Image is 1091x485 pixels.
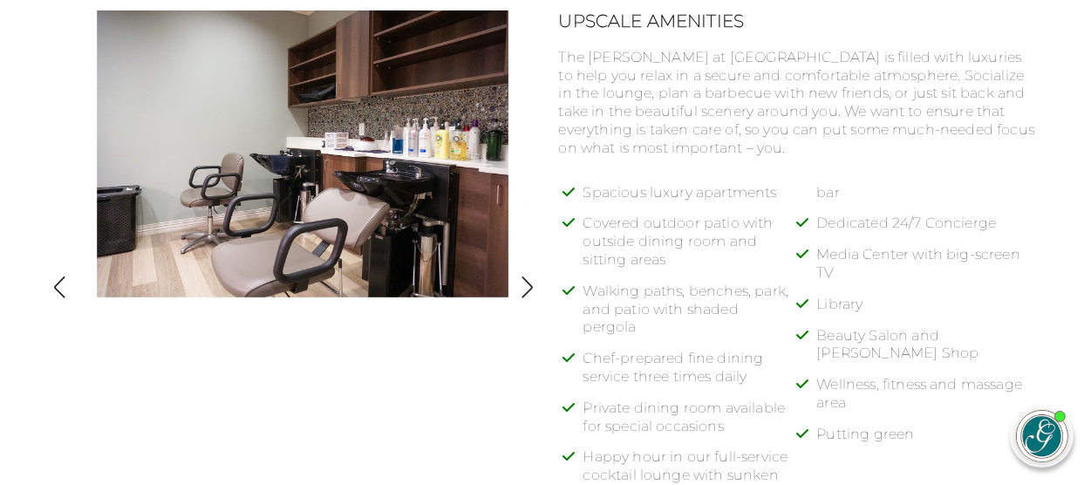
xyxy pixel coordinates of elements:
[48,276,72,303] button: Show previous
[816,376,1036,426] li: Wellness, fitness and massage area
[48,276,72,299] img: Show previous
[816,246,1036,296] li: Media Center with big-screen TV
[583,215,803,282] li: Covered outdoor patio with outside dining room and sitting areas
[583,350,803,400] li: Chef-prepared fine dining service three times daily
[515,276,539,299] img: Show next
[816,426,1036,457] li: Putting green
[559,49,1037,158] p: The [PERSON_NAME] at [GEOGRAPHIC_DATA] is filled with luxuries to help you relax in a secure and ...
[816,215,1036,246] li: Dedicated 24/7 Concierge
[1017,411,1067,461] img: avatar
[515,276,539,303] button: Show next
[583,400,803,449] li: Private dining room available for special occasions
[816,296,1036,327] li: Library
[559,10,1037,31] h2: Upscale Amenities
[816,327,1036,377] li: Beauty Salon and [PERSON_NAME] Shop
[583,283,803,350] li: Walking paths, benches, park, and patio with shaded pergola
[583,184,803,215] li: Spacious luxury apartments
